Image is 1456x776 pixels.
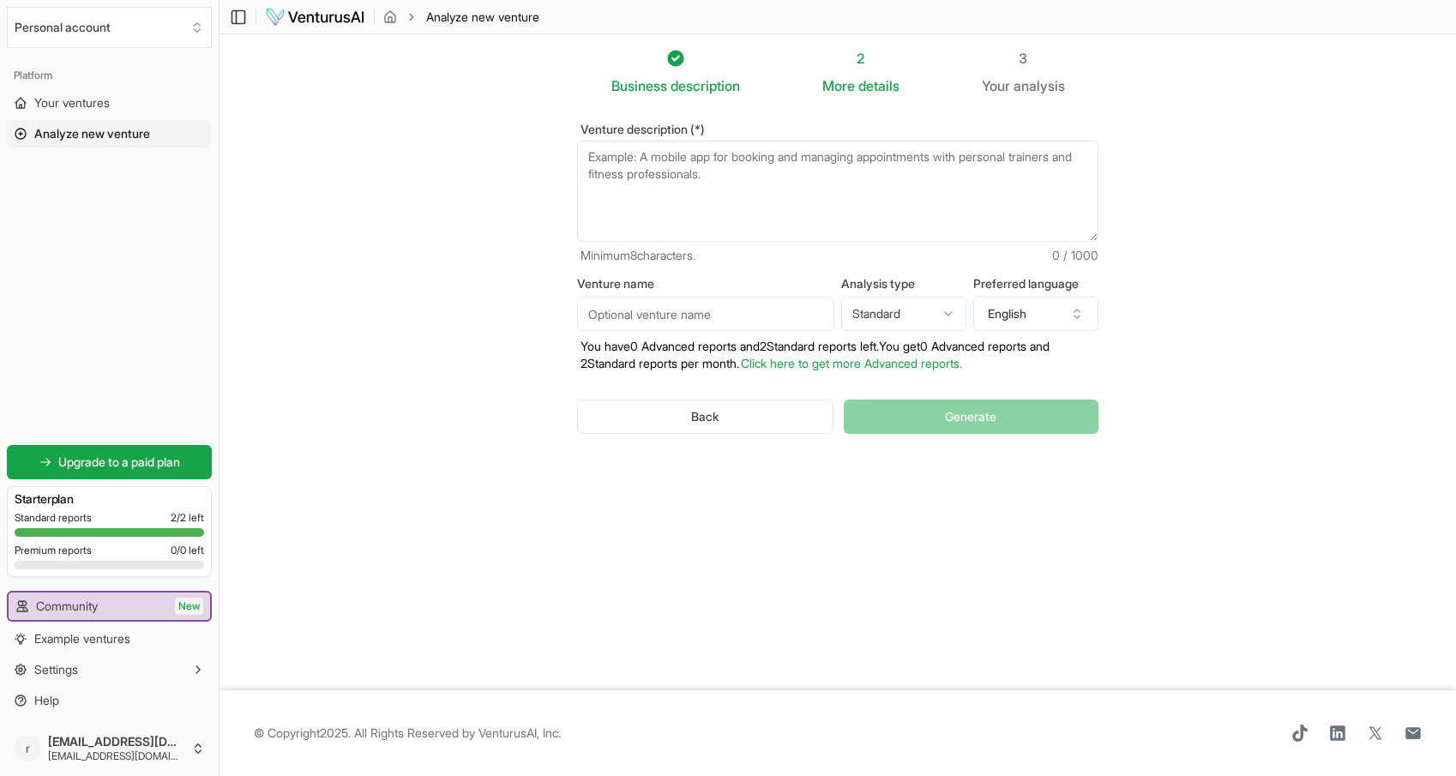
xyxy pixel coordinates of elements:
[822,75,855,96] span: More
[7,625,212,653] a: Example ventures
[973,278,1098,290] label: Preferred language
[577,123,1098,135] label: Venture description (*)
[48,734,184,749] span: [EMAIL_ADDRESS][DOMAIN_NAME]
[7,728,212,769] button: r[EMAIL_ADDRESS][DOMAIN_NAME][EMAIL_ADDRESS][DOMAIN_NAME]
[58,454,180,471] span: Upgrade to a paid plan
[426,9,539,26] span: Analyze new venture
[14,735,41,762] span: r
[841,278,966,290] label: Analysis type
[7,656,212,683] button: Settings
[577,400,833,434] button: Back
[1014,77,1065,94] span: analysis
[34,94,110,111] span: Your ventures
[858,77,899,94] span: details
[34,661,78,678] span: Settings
[7,89,212,117] a: Your ventures
[982,48,1065,69] div: 3
[577,338,1098,372] p: You have 0 Advanced reports and 2 Standard reports left. Y ou get 0 Advanced reports and 2 Standa...
[171,511,204,525] span: 2 / 2 left
[822,48,899,69] div: 2
[15,490,204,508] h3: Starter plan
[34,692,59,709] span: Help
[577,297,834,331] input: Optional venture name
[7,62,212,89] div: Platform
[175,598,203,615] span: New
[48,749,184,763] span: [EMAIL_ADDRESS][DOMAIN_NAME]
[671,77,740,94] span: description
[611,75,667,96] span: Business
[9,593,210,620] a: CommunityNew
[973,297,1098,331] button: English
[581,247,695,264] span: Minimum 8 characters.
[741,356,962,370] a: Click here to get more Advanced reports.
[265,7,365,27] img: logo
[34,125,150,142] span: Analyze new venture
[34,630,130,647] span: Example ventures
[36,598,98,615] span: Community
[7,687,212,714] a: Help
[171,544,204,557] span: 0 / 0 left
[15,511,92,525] span: Standard reports
[7,7,212,48] button: Select an organization
[15,544,92,557] span: Premium reports
[383,9,539,26] nav: breadcrumb
[478,725,558,740] a: VenturusAI, Inc
[254,725,561,742] span: © Copyright 2025 . All Rights Reserved by .
[982,75,1010,96] span: Your
[7,120,212,147] a: Analyze new venture
[577,278,834,290] label: Venture name
[7,445,212,479] a: Upgrade to a paid plan
[1052,247,1098,264] span: 0 / 1000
